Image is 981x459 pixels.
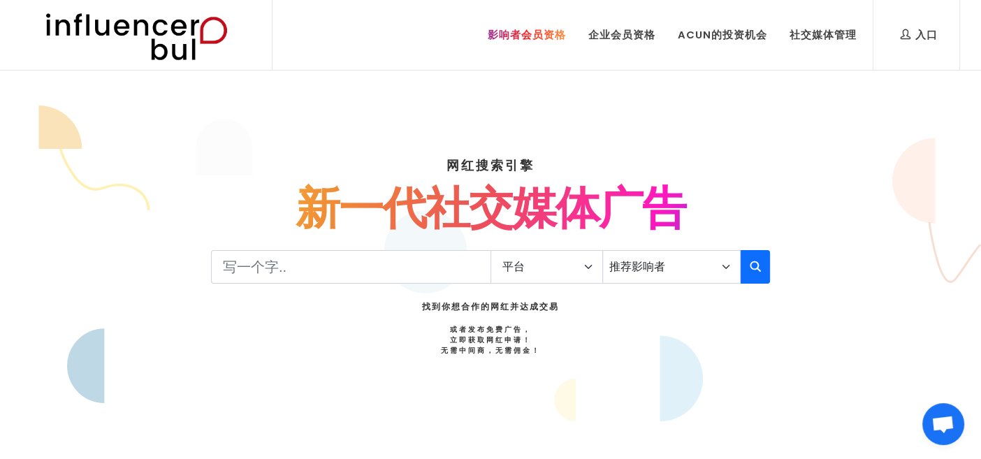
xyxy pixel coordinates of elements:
[422,300,559,312] font: 找到你想合作的网红并达成交易
[211,250,491,284] input: 搜索
[450,335,532,345] font: 立即获取网红申请！
[790,27,857,42] font: 社交媒体管理
[915,27,938,42] font: 入口
[588,27,655,42] font: 企业会员资格
[678,27,767,42] font: Acun的投资机会
[446,156,535,174] font: 网红搜索引擎
[450,324,532,335] font: 或者发布免费广告，
[922,403,964,445] div: 开放式聊天
[296,177,685,239] font: 新一代社交媒体广告
[488,27,566,42] font: 影响者会员资格
[441,345,541,356] font: 无需中间商，无需佣金！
